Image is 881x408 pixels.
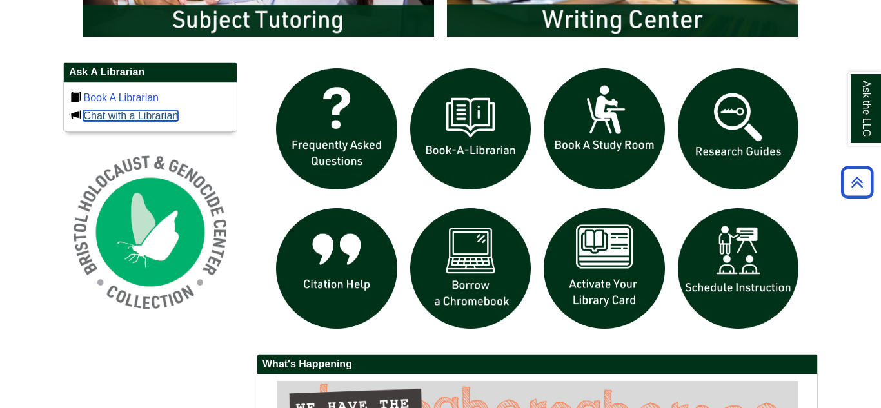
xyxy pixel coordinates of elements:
a: Book A Librarian [83,92,159,103]
img: activate Library Card icon links to form to activate student ID into library card [537,202,671,336]
h2: What's Happening [257,355,817,374]
img: Borrow a chromebook icon links to the borrow a chromebook web page [404,202,538,336]
img: Holocaust and Genocide Collection [63,145,237,319]
a: Back to Top [836,173,878,191]
div: slideshow [270,62,805,341]
img: citation help icon links to citation help guide page [270,202,404,336]
img: book a study room icon links to book a study room web page [537,62,671,196]
a: Chat with a Librarian [83,110,178,121]
img: frequently asked questions [270,62,404,196]
img: For faculty. Schedule Library Instruction icon links to form. [671,202,806,336]
img: Book a Librarian icon links to book a librarian web page [404,62,538,196]
img: Research Guides icon links to research guides web page [671,62,806,196]
h2: Ask A Librarian [64,63,237,83]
